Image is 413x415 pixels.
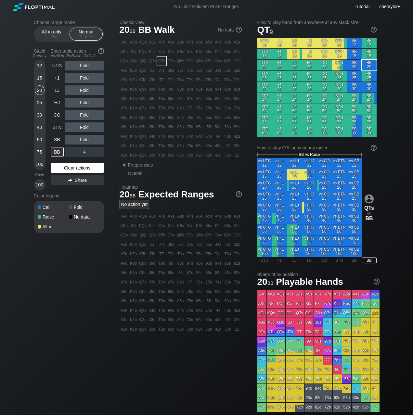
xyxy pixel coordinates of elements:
div: CO 25 [317,71,332,82]
div: K9o [129,85,138,94]
div: J5s [204,66,213,75]
div: JJ [148,66,157,75]
div: J9o [148,85,157,94]
div: +1 75 [272,115,287,126]
div: 100 [35,159,45,169]
div: BB 75 [362,115,377,126]
div: Q2s [233,57,242,66]
div: KTo [129,75,138,84]
div: HJ 100 [302,126,317,137]
div: 25 [35,98,45,107]
div: T6s [195,75,204,84]
div: 15 [35,73,45,83]
div: 97s [186,85,195,94]
div: Fold [65,110,104,120]
div: 5 – 12 [38,34,65,39]
div: JTo [148,75,157,84]
div: +1 [51,73,64,83]
div: UTG 100 [257,126,272,137]
div: 97o [167,104,176,113]
div: Q6o [138,113,148,122]
div: +1 15 [272,49,287,59]
div: 76s [195,104,204,113]
div: Raise [38,215,69,219]
h2: Classic view [120,20,242,25]
div: CO [51,110,64,120]
div: T3s [223,75,232,84]
div: J2s [233,66,242,75]
div: SB 15 [347,49,362,59]
div: Fold [65,122,104,132]
div: K4s [214,47,223,56]
div: SB 75 [347,115,362,126]
div: BB 30 [362,82,377,93]
div: Q9o [138,85,148,94]
div: BB 20 [362,60,377,70]
span: QT [257,25,273,35]
div: T7o [157,104,166,113]
div: LJ 50 [287,104,302,115]
div: SB [51,135,64,145]
div: BTN 40 [332,93,347,104]
div: 63s [223,113,232,122]
div: 85o [176,122,185,132]
div: K6s [195,47,204,56]
div: T2o [157,151,166,160]
div: Q9s [167,57,176,66]
div: J5o [148,122,157,132]
div: A2s [233,38,242,47]
div: BTN [51,122,64,132]
div: Normal [71,28,101,40]
div: 100 [35,180,45,190]
div: 53o [204,141,213,150]
div: K7o [129,104,138,113]
div: K3o [129,141,138,150]
div: Fold [65,73,104,83]
div: BB 50 [362,104,377,115]
div: BB [51,147,64,157]
div: A4o [120,132,129,141]
div: UTG 50 [257,104,272,115]
div: SB 20 [347,60,362,70]
div: Fold [65,98,104,107]
div: ATo [120,75,129,84]
div: Q2o [138,151,148,160]
div: UTG 15 [257,49,272,59]
div: 12 [35,61,45,70]
div: All-in only [37,28,67,40]
div: Stack [31,46,48,61]
div: SB 25 [347,71,362,82]
div: All-in [38,224,69,229]
div: BTN 20 [332,60,347,70]
div: A6o [120,113,129,122]
div: LJ 20 [287,60,302,70]
div: J4s [214,66,223,75]
div: 75 [35,147,45,157]
div: AA [120,38,129,47]
div: SB 40 [347,93,362,104]
div: KTs [157,47,166,56]
div: +1 20 [272,60,287,70]
div: K3s [223,47,232,56]
div: UTG 30 [257,82,272,93]
div: 33 [223,141,232,150]
img: help.32db89a4.svg [97,47,105,55]
div: ＋ [65,147,104,157]
div: HJ 12 [302,38,317,48]
a: Tutorial [355,4,369,9]
div: 83o [176,141,185,150]
div: 40 [35,122,45,132]
div: T7s [186,75,195,84]
div: No data [218,27,241,33]
div: J2o [148,151,157,160]
div: 74s [214,104,223,113]
div: +1 50 [272,104,287,115]
div: JTs [157,66,166,75]
div: Call [38,205,69,209]
div: 92s [233,85,242,94]
div: J7s [186,66,195,75]
div: 54s [214,122,223,132]
div: K5s [204,47,213,56]
div: KQs [138,47,148,56]
div: J8s [176,66,185,75]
